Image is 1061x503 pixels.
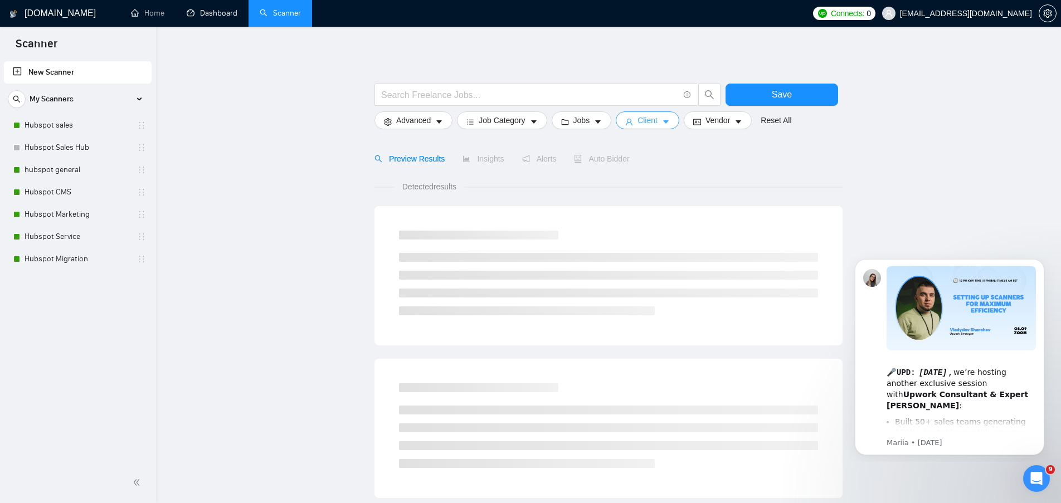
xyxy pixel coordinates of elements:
span: Jobs [573,114,590,126]
span: holder [137,188,146,197]
a: Hubspot CMS [25,181,130,203]
a: Hubspot Sales Hub [25,136,130,159]
button: search [8,90,26,108]
span: Client [637,114,658,126]
span: Scanner [7,36,66,59]
li: New Scanner [4,61,152,84]
span: robot [574,155,582,163]
span: caret-down [734,118,742,126]
span: caret-down [594,118,602,126]
a: dashboardDashboard [187,8,237,18]
button: setting [1039,4,1057,22]
a: Hubspot Service [25,226,130,248]
span: search [374,155,382,163]
a: hubspot general [25,159,130,181]
button: folderJobscaret-down [552,111,612,129]
span: Save [772,87,792,101]
span: info-circle [684,91,691,99]
img: upwork-logo.png [818,9,827,18]
button: userClientcaret-down [616,111,679,129]
button: search [698,84,721,106]
span: Auto Bidder [574,154,629,163]
span: 9 [1046,465,1055,474]
img: logo [9,5,17,23]
iframe: Intercom notifications message [838,249,1061,462]
span: idcard [693,118,701,126]
span: Alerts [522,154,557,163]
span: 0 [867,7,871,19]
span: Insights [463,154,504,163]
span: Detected results [395,180,464,193]
span: holder [137,121,146,130]
span: caret-down [662,118,670,126]
span: holder [137,232,146,241]
span: double-left [133,477,144,488]
span: setting [1039,9,1056,18]
button: barsJob Categorycaret-down [457,111,547,129]
a: Hubspot sales [25,114,130,136]
input: Search Freelance Jobs... [381,88,679,102]
span: folder [561,118,569,126]
a: Hubspot Migration [25,248,130,270]
span: user [625,118,633,126]
span: caret-down [435,118,443,126]
span: Job Category [479,114,525,126]
span: holder [137,255,146,263]
span: holder [137,210,146,219]
span: Advanced [396,114,431,126]
a: New Scanner [13,61,143,84]
button: Save [726,84,838,106]
span: Connects: [831,7,864,19]
span: My Scanners [30,88,74,110]
li: My Scanners [4,88,152,270]
button: settingAdvancedcaret-down [374,111,452,129]
span: holder [137,143,146,152]
a: homeHome [131,8,164,18]
span: notification [522,155,530,163]
span: caret-down [530,118,538,126]
span: search [8,95,25,103]
button: idcardVendorcaret-down [684,111,752,129]
span: Vendor [705,114,730,126]
a: Reset All [761,114,791,126]
span: setting [384,118,392,126]
span: holder [137,165,146,174]
span: search [699,90,720,100]
a: setting [1039,9,1057,18]
a: Hubspot Marketing [25,203,130,226]
a: searchScanner [260,8,301,18]
span: area-chart [463,155,470,163]
span: bars [466,118,474,126]
span: Preview Results [374,154,445,163]
span: user [885,9,893,17]
iframe: Intercom live chat [1023,465,1050,492]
